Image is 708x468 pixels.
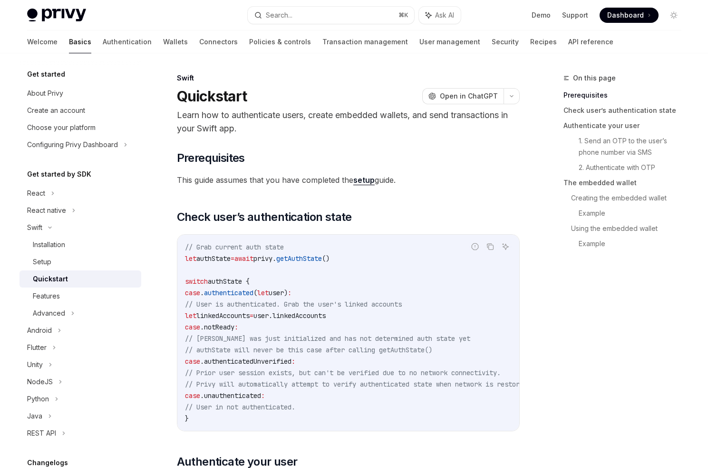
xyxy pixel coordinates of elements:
[579,160,689,175] a: 2. Authenticate with OTP
[185,346,432,354] span: // authState will never be this case after calling getAuthState()
[185,311,196,320] span: let
[234,254,253,263] span: await
[563,175,689,190] a: The embedded wallet
[231,254,234,263] span: =
[563,118,689,133] a: Authenticate your user
[600,8,659,23] a: Dashboard
[19,119,141,136] a: Choose your platform
[185,368,501,377] span: // Prior user session exists, but can't be verified due to no network connectivity.
[200,289,204,297] span: .
[185,391,200,400] span: case
[322,254,330,263] span: ()
[579,133,689,160] a: 1. Send an OTP to the user’s phone number via SMS
[322,30,408,53] a: Transaction management
[185,300,402,309] span: // User is authenticated. Grab the user's linked accounts
[200,323,204,331] span: .
[440,91,498,101] span: Open in ChatGPT
[19,85,141,102] a: About Privy
[398,11,408,19] span: ⌘ K
[185,357,200,366] span: case
[568,30,613,53] a: API reference
[33,308,65,319] div: Advanced
[177,173,520,187] span: This guide assumes that you have completed the guide.
[250,311,253,320] span: =
[185,403,295,411] span: // User in not authenticated.
[33,290,60,302] div: Features
[185,277,208,286] span: switch
[185,289,200,297] span: case
[253,311,272,320] span: user.
[562,10,588,20] a: Support
[33,273,68,285] div: Quickstart
[469,240,481,253] button: Report incorrect code
[272,311,326,320] span: linkedAccounts
[204,391,261,400] span: unauthenticated
[563,103,689,118] a: Check user’s authentication state
[177,150,245,166] span: Prerequisites
[27,88,63,99] div: About Privy
[200,357,204,366] span: .
[27,222,42,233] div: Swift
[27,205,66,216] div: React native
[266,10,292,21] div: Search...
[419,7,461,24] button: Ask AI
[276,254,322,263] span: getAuthState
[248,7,414,24] button: Search...⌘K
[27,105,85,116] div: Create an account
[27,342,47,353] div: Flutter
[27,393,49,405] div: Python
[27,69,65,80] h5: Get started
[249,30,311,53] a: Policies & controls
[163,30,188,53] a: Wallets
[257,289,269,297] span: let
[33,239,65,250] div: Installation
[196,311,250,320] span: linkedAccounts
[666,8,681,23] button: Toggle dark mode
[19,288,141,305] a: Features
[27,410,42,422] div: Java
[27,9,86,22] img: light logo
[563,88,689,103] a: Prerequisites
[573,72,616,84] span: On this page
[177,109,520,135] p: Learn how to authenticate users, create embedded wallets, and send transactions in your Swift app.
[499,240,512,253] button: Ask AI
[33,256,51,268] div: Setup
[27,428,56,439] div: REST API
[204,357,291,366] span: authenticatedUnverified
[291,357,295,366] span: :
[204,323,234,331] span: notReady
[571,190,689,206] a: Creating the embedded wallet
[19,270,141,288] a: Quickstart
[185,414,189,423] span: }
[185,380,531,388] span: // Privy will automatically attempt to verify authenticated state when network is restored.
[269,289,288,297] span: user)
[422,88,504,104] button: Open in ChatGPT
[19,236,141,253] a: Installation
[177,209,352,225] span: Check user’s authentication state
[579,236,689,251] a: Example
[607,10,644,20] span: Dashboard
[27,139,118,150] div: Configuring Privy Dashboard
[484,240,496,253] button: Copy the contents from the code block
[27,376,53,388] div: NodeJS
[571,221,689,236] a: Using the embedded wallet
[492,30,519,53] a: Security
[208,277,250,286] span: authState {
[435,10,454,20] span: Ask AI
[200,391,204,400] span: .
[253,289,257,297] span: (
[204,289,253,297] span: authenticated
[27,188,45,199] div: React
[234,323,238,331] span: :
[19,102,141,119] a: Create an account
[177,73,520,83] div: Swift
[353,175,375,185] a: setup
[253,254,276,263] span: privy.
[27,169,91,180] h5: Get started by SDK
[185,243,284,251] span: // Grab current auth state
[27,122,96,133] div: Choose your platform
[185,254,196,263] span: let
[196,254,231,263] span: authState
[199,30,238,53] a: Connectors
[579,206,689,221] a: Example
